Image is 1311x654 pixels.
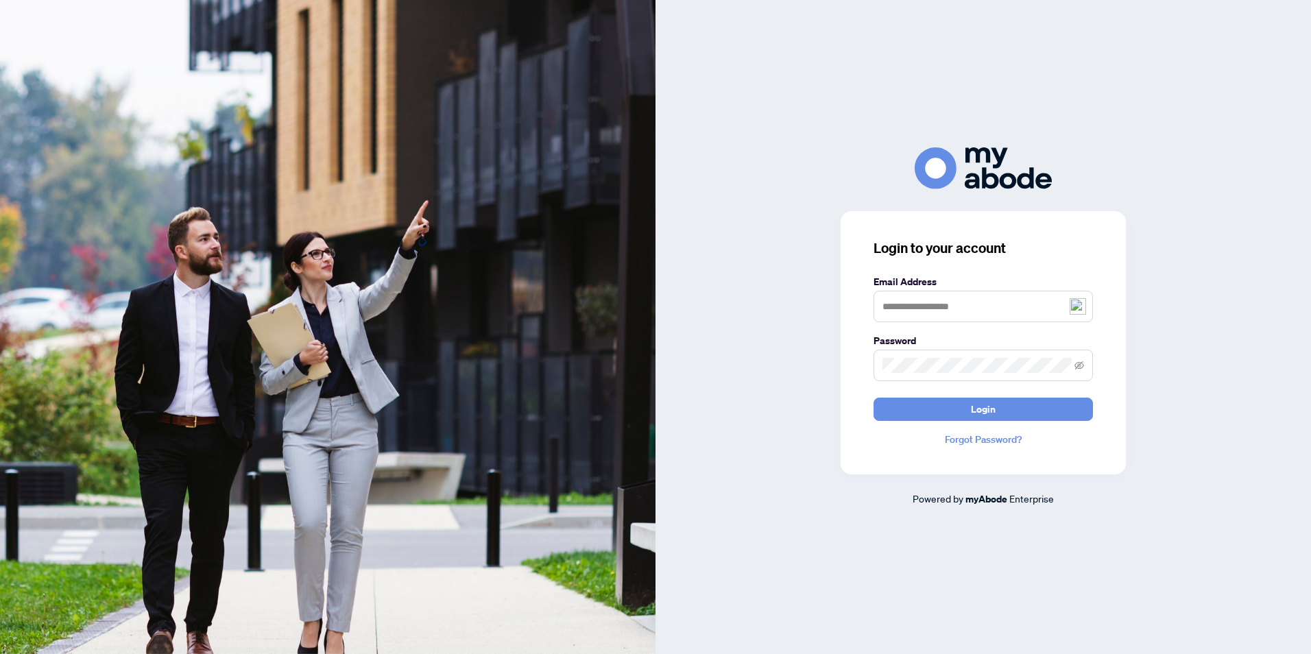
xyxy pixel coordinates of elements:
img: npw-badge-icon-locked.svg [1055,361,1066,372]
span: Login [971,398,996,420]
a: myAbode [965,492,1007,507]
a: Forgot Password? [874,432,1093,447]
span: Enterprise [1009,492,1054,505]
label: Email Address [874,274,1093,289]
h3: Login to your account [874,239,1093,258]
span: Powered by [913,492,963,505]
label: Password [874,333,1093,348]
button: Login [874,398,1093,421]
span: eye-invisible [1074,361,1084,370]
img: ma-logo [915,147,1052,189]
img: npw-badge-icon-locked.svg [1070,298,1086,315]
